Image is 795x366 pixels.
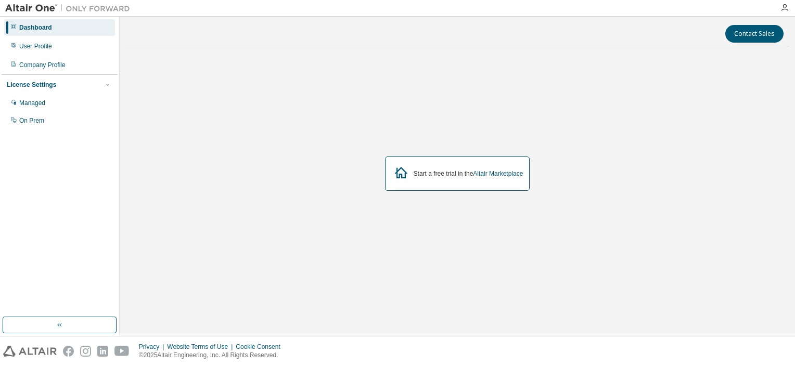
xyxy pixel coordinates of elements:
[5,3,135,14] img: Altair One
[19,99,45,107] div: Managed
[725,25,784,43] button: Contact Sales
[236,343,286,351] div: Cookie Consent
[97,346,108,357] img: linkedin.svg
[19,116,44,125] div: On Prem
[114,346,130,357] img: youtube.svg
[7,81,56,89] div: License Settings
[473,170,523,177] a: Altair Marketplace
[3,346,57,357] img: altair_logo.svg
[414,169,523,178] div: Start a free trial in the
[63,346,74,357] img: facebook.svg
[80,346,91,357] img: instagram.svg
[19,61,66,69] div: Company Profile
[19,23,52,32] div: Dashboard
[167,343,236,351] div: Website Terms of Use
[19,42,52,50] div: User Profile
[139,343,167,351] div: Privacy
[139,351,287,360] p: © 2025 Altair Engineering, Inc. All Rights Reserved.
